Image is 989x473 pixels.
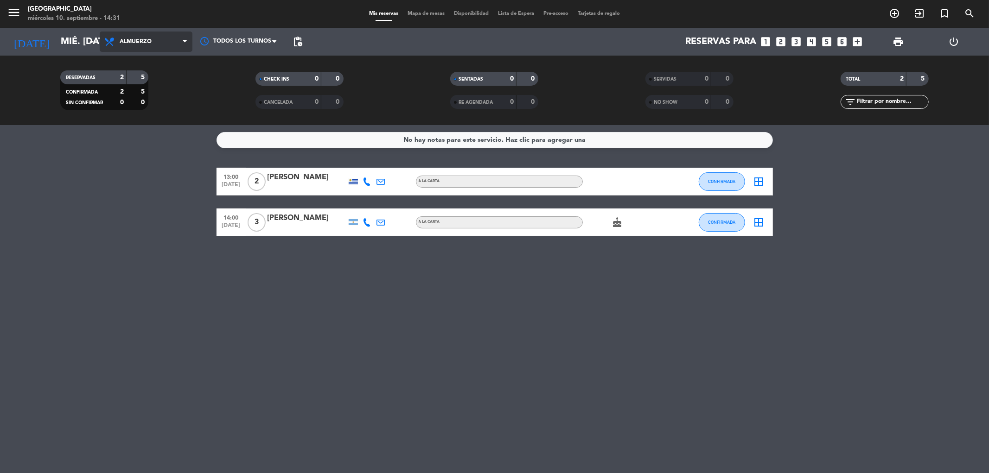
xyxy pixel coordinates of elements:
[699,213,745,232] button: CONFIRMADA
[836,36,849,48] i: looks_6
[141,88,147,95] strong: 5
[893,36,904,47] span: print
[403,135,586,145] div: No hay notas para este servicio. Haz clic para agregar una
[539,11,573,16] span: Pre-acceso
[775,36,787,48] i: looks_two
[336,76,341,82] strong: 0
[726,99,732,105] strong: 0
[806,36,818,48] i: looks_4
[7,32,56,52] i: [DATE]
[120,99,124,106] strong: 0
[914,8,925,19] i: exit_to_app
[753,217,765,228] i: border_all
[926,28,982,56] div: LOG OUT
[220,171,243,182] span: 13:00
[949,36,960,47] i: power_settings_new
[921,76,926,82] strong: 5
[856,97,928,107] input: Filtrar por nombre...
[419,179,440,183] span: A LA CARTA
[220,212,243,222] span: 14:00
[315,76,319,82] strong: 0
[264,100,293,105] span: CANCELADA
[264,77,289,82] span: CHECK INS
[220,222,243,233] span: [DATE]
[248,172,266,191] span: 2
[141,99,147,106] strong: 0
[753,176,765,187] i: border_all
[141,74,147,81] strong: 5
[336,99,341,105] strong: 0
[28,14,120,23] div: miércoles 10. septiembre - 14:31
[66,101,103,105] span: SIN CONFIRMAR
[66,90,98,95] span: CONFIRMADA
[612,217,623,228] i: cake
[708,220,735,225] span: CONFIRMADA
[120,74,124,81] strong: 2
[531,99,536,105] strong: 0
[268,171,346,183] div: [PERSON_NAME]
[459,77,483,82] span: SENTADAS
[846,77,861,82] span: TOTAL
[220,182,243,192] span: [DATE]
[510,99,514,105] strong: 0
[493,11,539,16] span: Lista de Espera
[510,76,514,82] strong: 0
[66,76,96,80] span: RESERVADAS
[419,220,440,224] span: A LA CARTA
[791,36,803,48] i: looks_3
[573,11,625,16] span: Tarjetas de regalo
[7,6,21,19] i: menu
[120,38,152,45] span: Almuerzo
[459,100,493,105] span: RE AGENDADA
[120,88,124,95] strong: 2
[248,213,266,232] span: 3
[531,76,536,82] strong: 0
[28,5,120,14] div: [GEOGRAPHIC_DATA]
[686,36,757,47] span: Reservas para
[900,76,904,82] strong: 2
[726,76,732,82] strong: 0
[699,172,745,191] button: CONFIRMADA
[821,36,833,48] i: looks_5
[964,8,975,19] i: search
[705,76,708,82] strong: 0
[7,6,21,23] button: menu
[708,179,735,184] span: CONFIRMADA
[654,77,676,82] span: SERVIDAS
[315,99,319,105] strong: 0
[86,36,97,47] i: arrow_drop_down
[889,8,900,19] i: add_circle_outline
[449,11,493,16] span: Disponibilidad
[705,99,708,105] strong: 0
[292,36,303,47] span: pending_actions
[939,8,950,19] i: turned_in_not
[268,212,346,224] div: [PERSON_NAME]
[654,100,677,105] span: NO SHOW
[760,36,772,48] i: looks_one
[845,96,856,107] i: filter_list
[364,11,403,16] span: Mis reservas
[403,11,449,16] span: Mapa de mesas
[852,36,864,48] i: add_box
